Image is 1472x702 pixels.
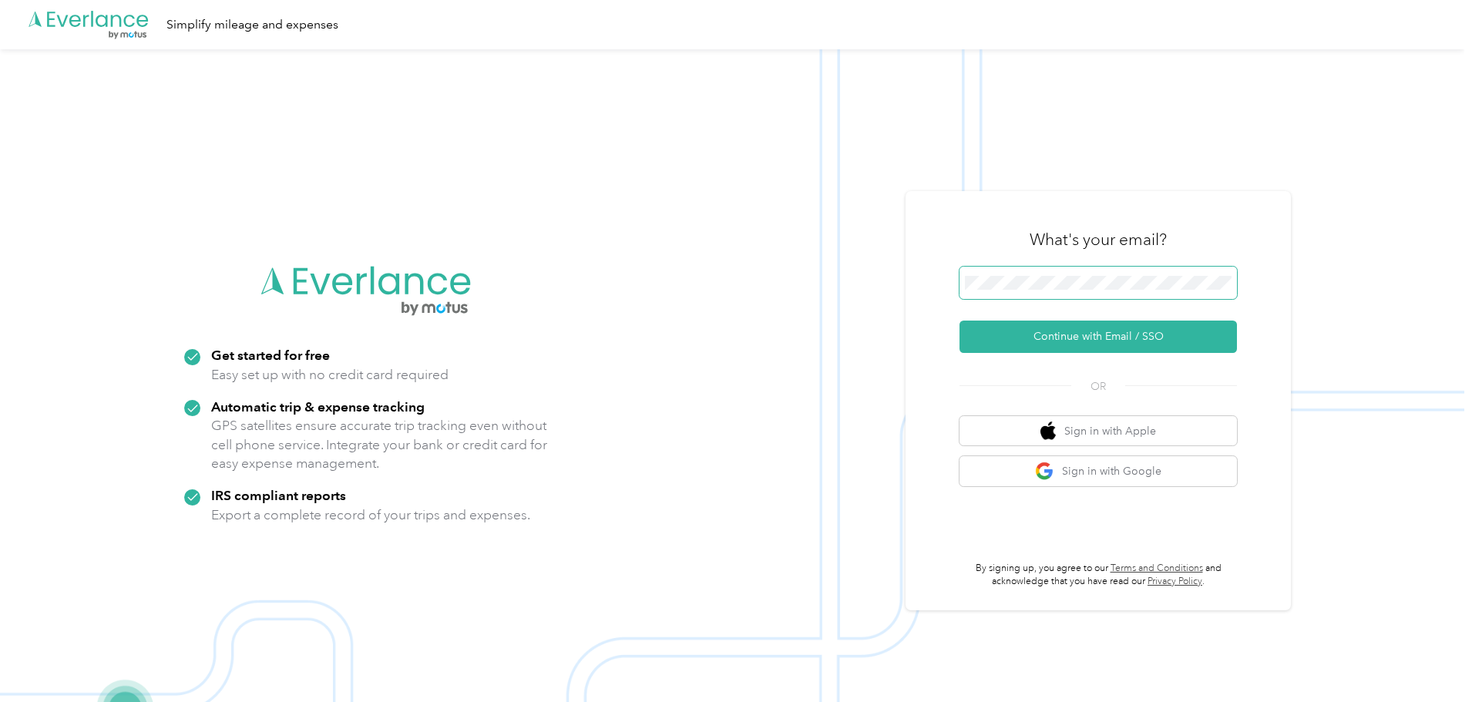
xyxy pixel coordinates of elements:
[959,321,1237,353] button: Continue with Email / SSO
[1148,576,1202,587] a: Privacy Policy
[211,506,530,525] p: Export a complete record of your trips and expenses.
[1035,462,1054,481] img: google logo
[1071,378,1125,395] span: OR
[1040,422,1056,441] img: apple logo
[211,347,330,363] strong: Get started for free
[166,15,338,35] div: Simplify mileage and expenses
[1030,229,1167,250] h3: What's your email?
[211,416,548,473] p: GPS satellites ensure accurate trip tracking even without cell phone service. Integrate your bank...
[959,562,1237,589] p: By signing up, you agree to our and acknowledge that you have read our .
[959,456,1237,486] button: google logoSign in with Google
[211,365,449,385] p: Easy set up with no credit card required
[959,416,1237,446] button: apple logoSign in with Apple
[1111,563,1203,574] a: Terms and Conditions
[211,487,346,503] strong: IRS compliant reports
[211,398,425,415] strong: Automatic trip & expense tracking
